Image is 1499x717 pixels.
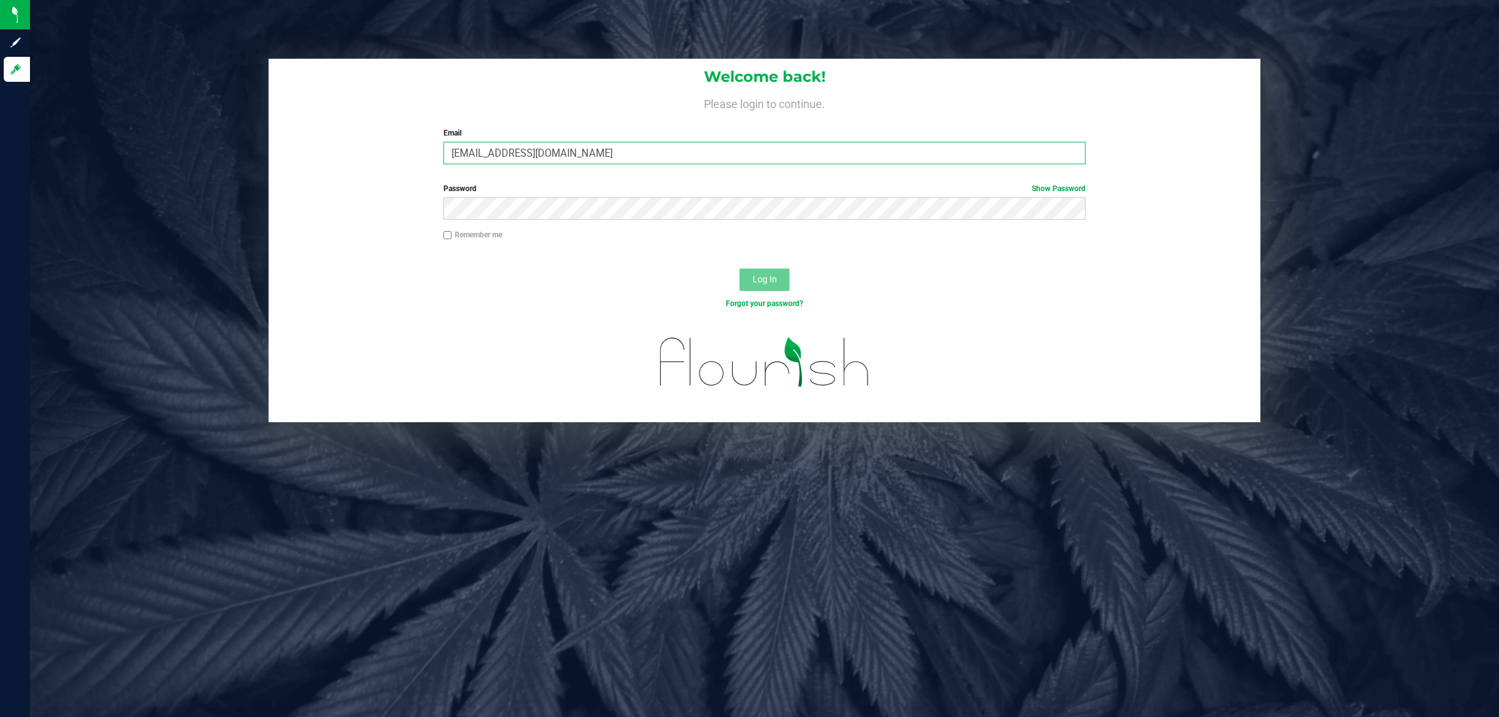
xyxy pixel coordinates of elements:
[269,69,1260,85] h1: Welcome back!
[9,63,22,76] inline-svg: Log in
[753,274,777,284] span: Log In
[443,229,502,240] label: Remember me
[641,322,889,402] img: flourish_logo.svg
[726,299,803,308] a: Forgot your password?
[1032,184,1086,193] a: Show Password
[443,231,452,240] input: Remember me
[443,184,477,193] span: Password
[740,269,789,291] button: Log In
[9,36,22,49] inline-svg: Sign up
[269,95,1260,110] h4: Please login to continue.
[443,127,1086,139] label: Email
